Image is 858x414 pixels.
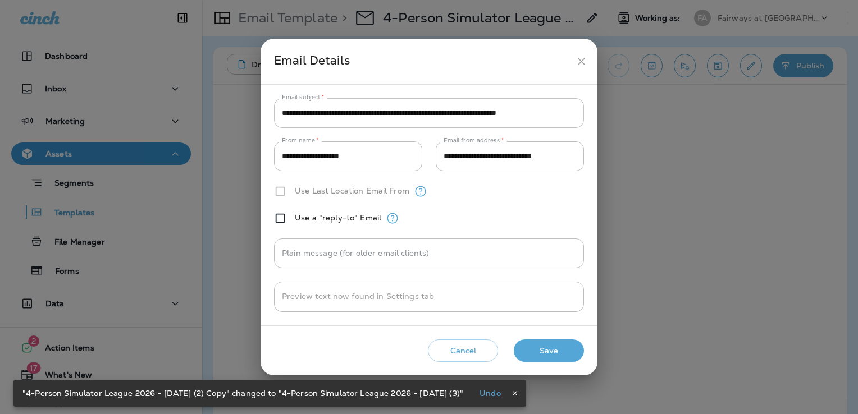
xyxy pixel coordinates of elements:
[428,339,498,362] button: Cancel
[274,51,571,72] div: Email Details
[444,136,504,145] label: Email from address
[295,213,381,222] label: Use a "reply-to" Email
[571,51,592,72] button: close
[22,383,463,403] div: "4-Person Simulator League 2026 - [DATE] (2) Copy" changed to "4-Person Simulator League 2026 - [...
[480,389,501,398] p: Undo
[295,186,409,195] label: Use Last Location Email From
[282,93,325,102] label: Email subject
[514,339,584,362] button: Save
[282,136,319,145] label: From name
